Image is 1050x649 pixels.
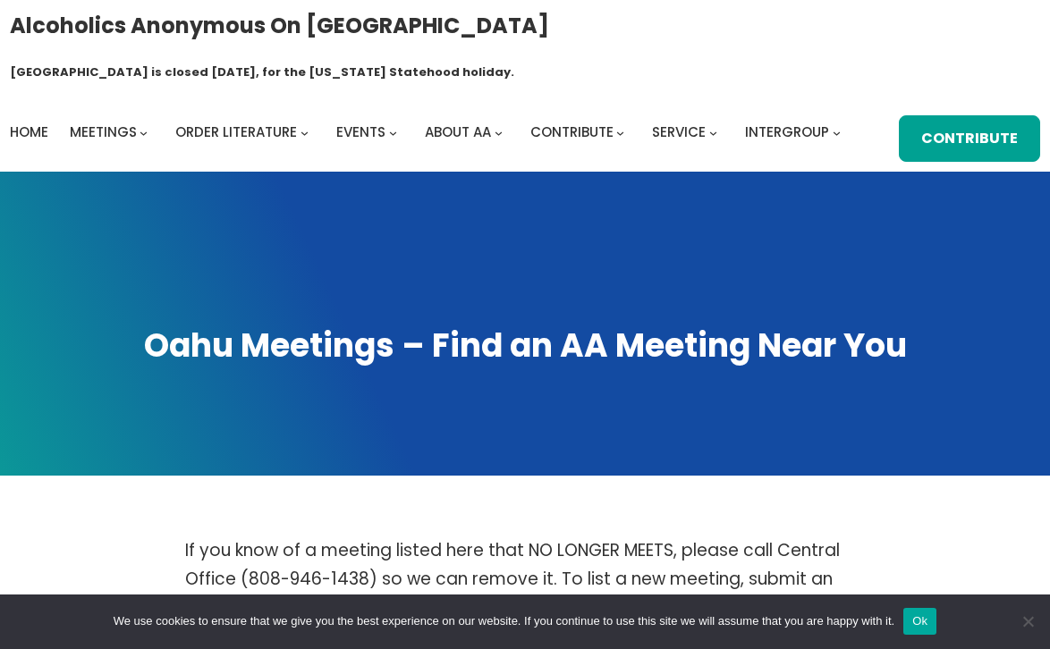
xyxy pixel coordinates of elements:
[495,129,503,137] button: About AA submenu
[175,122,297,141] span: Order Literature
[1019,612,1037,630] span: No
[709,129,717,137] button: Service submenu
[833,129,841,137] button: Intergroup submenu
[389,129,397,137] button: Events submenu
[745,122,829,141] span: Intergroup
[336,120,385,145] a: Events
[616,129,624,137] button: Contribute submenu
[10,120,48,145] a: Home
[899,115,1040,162] a: Contribute
[185,536,865,625] p: If you know of a meeting listed here that NO LONGER MEETS, please call Central Office (808-946-14...
[10,120,847,145] nav: Intergroup
[140,129,148,137] button: Meetings submenu
[10,63,514,81] h1: [GEOGRAPHIC_DATA] is closed [DATE], for the [US_STATE] Statehood holiday.
[530,122,614,141] span: Contribute
[652,122,706,141] span: Service
[745,120,829,145] a: Intergroup
[336,122,385,141] span: Events
[530,120,614,145] a: Contribute
[652,120,706,145] a: Service
[10,122,48,141] span: Home
[903,608,936,635] button: Ok
[10,6,549,45] a: Alcoholics Anonymous on [GEOGRAPHIC_DATA]
[114,612,894,630] span: We use cookies to ensure that we give you the best experience on our website. If you continue to ...
[70,120,137,145] a: Meetings
[425,122,491,141] span: About AA
[17,324,1033,368] h1: Oahu Meetings – Find an AA Meeting Near You
[301,129,309,137] button: Order Literature submenu
[425,120,491,145] a: About AA
[70,122,137,141] span: Meetings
